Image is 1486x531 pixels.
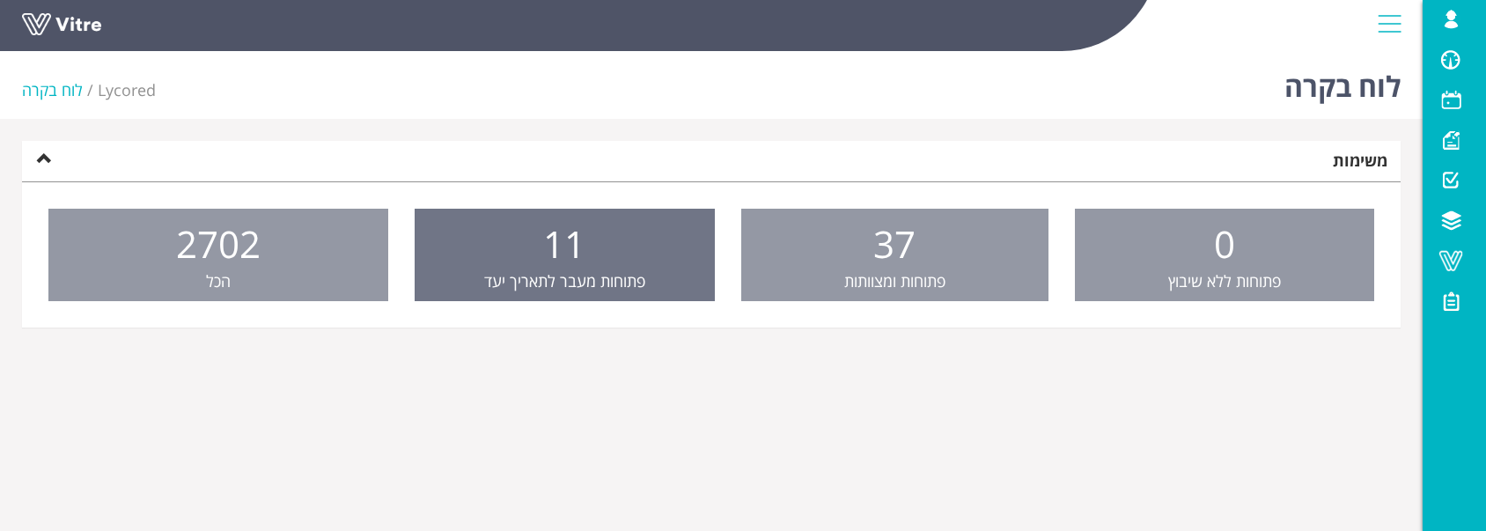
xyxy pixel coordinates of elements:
span: 183 [98,79,156,100]
span: 0 [1214,218,1235,269]
a: 2702 הכל [48,209,388,302]
span: פתוחות מעבר לתאריך יעד [484,270,645,291]
h1: לוח בקרה [1284,44,1401,119]
a: 0 פתוחות ללא שיבוץ [1075,209,1375,302]
span: הכל [206,270,231,291]
li: לוח בקרה [22,79,98,102]
span: 37 [873,218,916,269]
span: 11 [543,218,585,269]
span: פתוחות ללא שיבוץ [1168,270,1281,291]
span: 2702 [176,218,261,269]
span: פתוחות ומצוותות [844,270,945,291]
a: 37 פתוחות ומצוותות [741,209,1048,302]
strong: משימות [1333,150,1387,171]
a: 11 פתוחות מעבר לתאריך יעד [415,209,716,302]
